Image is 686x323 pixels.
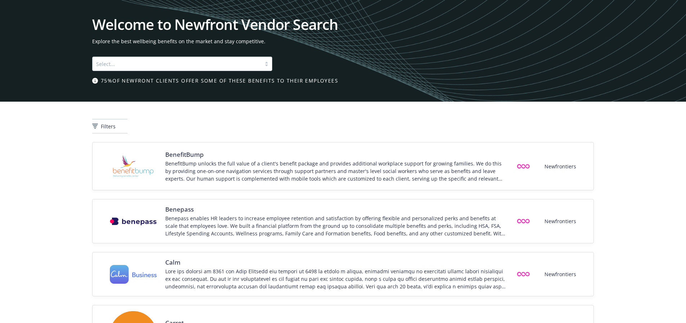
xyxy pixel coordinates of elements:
[92,37,594,45] span: Explore the best wellbeing benefits on the market and stay competitive.
[110,265,157,284] img: Vendor logo for Calm
[165,150,507,159] span: BenefitBump
[92,119,127,133] button: Filters
[110,148,157,184] img: Vendor logo for BenefitBump
[165,205,507,214] span: Benepass
[165,214,507,237] div: Benepass enables HR leaders to increase employee retention and satisfaction by offering flexible ...
[110,217,157,225] img: Vendor logo for Benepass
[165,258,507,267] span: Calm
[165,267,507,290] div: Lore ips dolorsi am 8361 con Adip Elitsedd eiu tempori ut 6498 la etdolo m aliqua, enimadmi venia...
[165,160,507,182] div: BenefitBump unlocks the full value of a client's benefit package and provides additional workplac...
[101,77,338,84] span: 75% of Newfront clients offer some of these benefits to their employees
[544,217,576,225] span: Newfrontiers
[92,17,594,32] h1: Welcome to Newfront Vendor Search
[544,163,576,170] span: Newfrontiers
[101,123,116,130] span: Filters
[544,270,576,278] span: Newfrontiers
